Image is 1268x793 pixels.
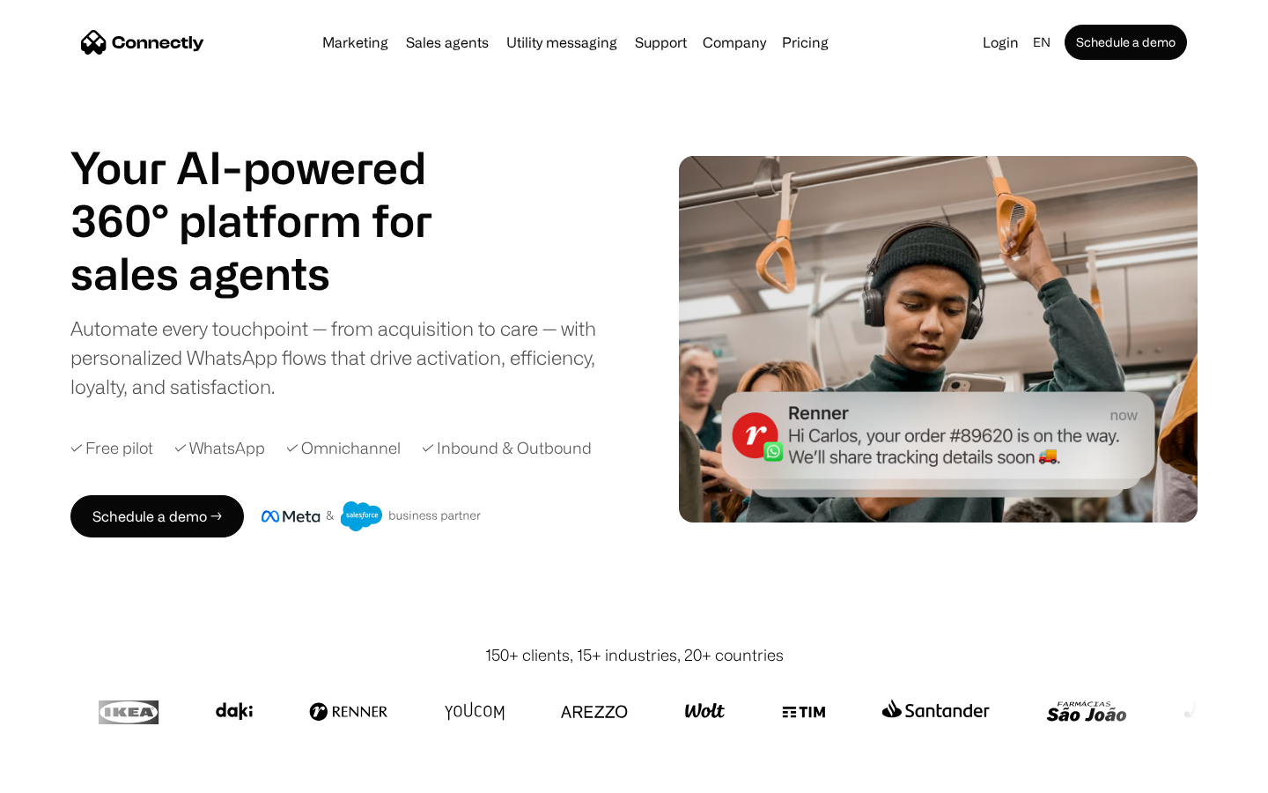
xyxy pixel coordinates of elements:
[70,495,244,537] a: Schedule a demo →
[1033,30,1051,55] div: en
[70,436,153,460] div: ✓ Free pilot
[262,501,482,531] img: Meta and Salesforce business partner badge.
[70,141,475,247] h1: Your AI-powered 360° platform for
[70,314,625,401] div: Automate every touchpoint — from acquisition to care — with personalized WhatsApp flows that driv...
[775,35,836,49] a: Pricing
[18,760,106,787] aside: Language selected: English
[286,436,401,460] div: ✓ Omnichannel
[174,436,265,460] div: ✓ WhatsApp
[35,762,106,787] ul: Language list
[703,30,766,55] div: Company
[1065,25,1187,60] a: Schedule a demo
[499,35,624,49] a: Utility messaging
[976,30,1026,55] a: Login
[485,643,784,667] div: 150+ clients, 15+ industries, 20+ countries
[422,436,592,460] div: ✓ Inbound & Outbound
[315,35,395,49] a: Marketing
[628,35,694,49] a: Support
[399,35,496,49] a: Sales agents
[70,247,475,300] h1: sales agents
